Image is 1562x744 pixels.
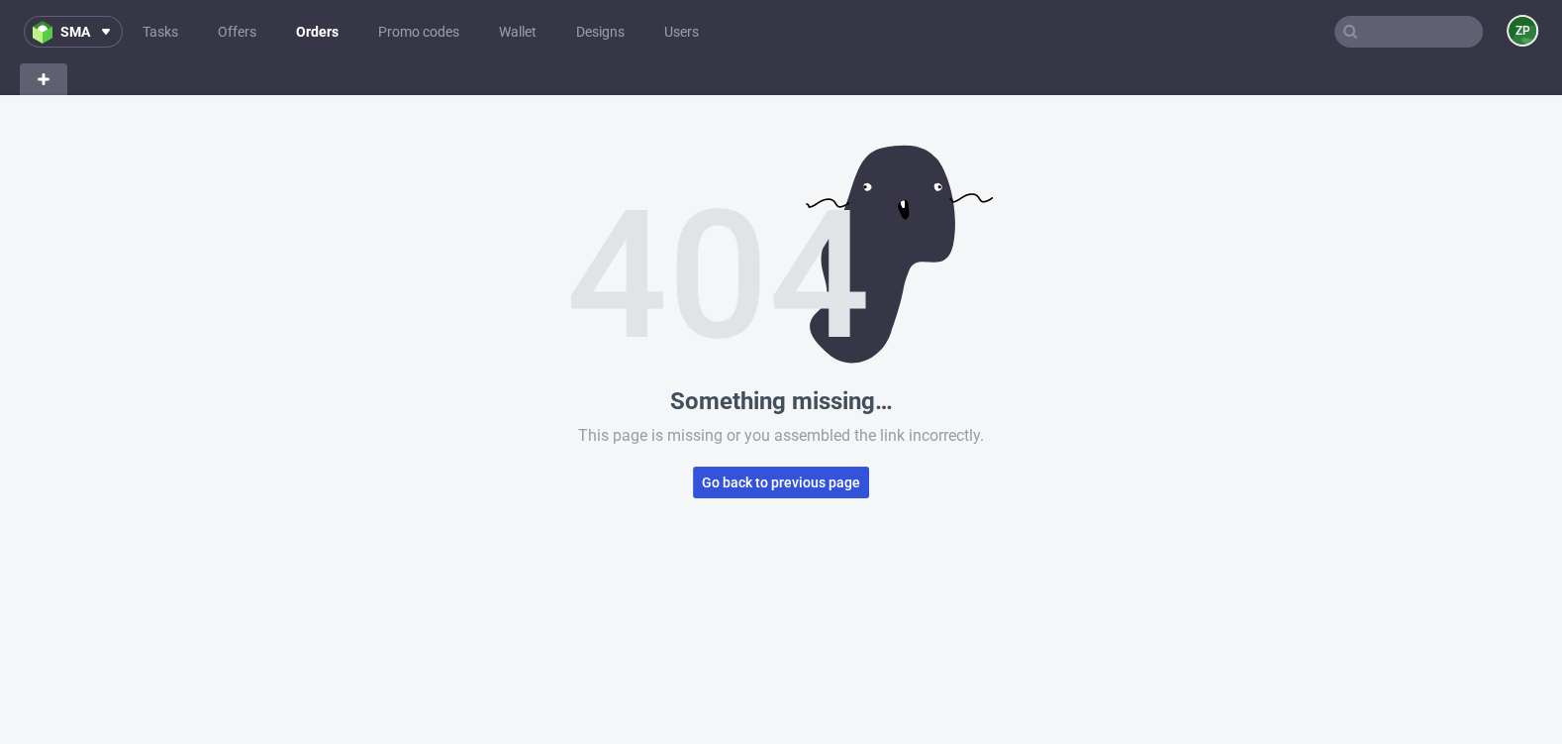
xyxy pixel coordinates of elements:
span: sma [60,25,90,39]
button: Go back to previous page [693,467,869,498]
button: sma [24,16,123,48]
span: Go back to previous page [702,476,860,489]
a: Designs [564,16,636,48]
a: Offers [206,16,268,48]
img: Error image [570,145,993,364]
a: Orders [284,16,350,48]
a: Promo codes [366,16,471,48]
a: Users [652,16,711,48]
p: This page is missing or you assembled the link incorrectly. [578,425,984,447]
p: Something missing… [670,387,893,415]
a: Tasks [131,16,190,48]
figcaption: ZP [1509,17,1536,45]
a: Wallet [487,16,548,48]
img: logo [33,21,60,44]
